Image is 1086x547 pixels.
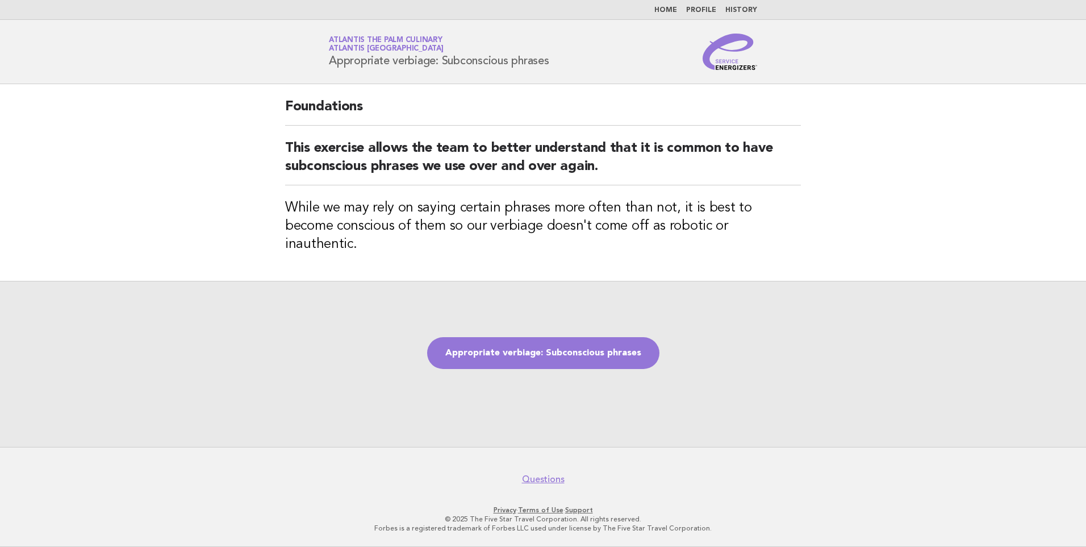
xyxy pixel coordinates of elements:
a: Privacy [494,506,516,514]
p: · · [195,505,891,515]
a: Questions [522,474,565,485]
a: Appropriate verbiage: Subconscious phrases [427,337,659,369]
img: Service Energizers [703,34,757,70]
p: © 2025 The Five Star Travel Corporation. All rights reserved. [195,515,891,524]
a: Terms of Use [518,506,563,514]
h2: This exercise allows the team to better understand that it is common to have subconscious phrases... [285,139,801,185]
a: Home [654,7,677,14]
span: Atlantis [GEOGRAPHIC_DATA] [329,45,444,53]
h3: While we may rely on saying certain phrases more often than not, it is best to become conscious o... [285,199,801,254]
h2: Foundations [285,98,801,126]
a: History [725,7,757,14]
p: Forbes is a registered trademark of Forbes LLC used under license by The Five Star Travel Corpora... [195,524,891,533]
a: Profile [686,7,716,14]
h1: Appropriate verbiage: Subconscious phrases [329,37,549,67]
a: Support [565,506,593,514]
a: Atlantis The Palm CulinaryAtlantis [GEOGRAPHIC_DATA] [329,36,444,52]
